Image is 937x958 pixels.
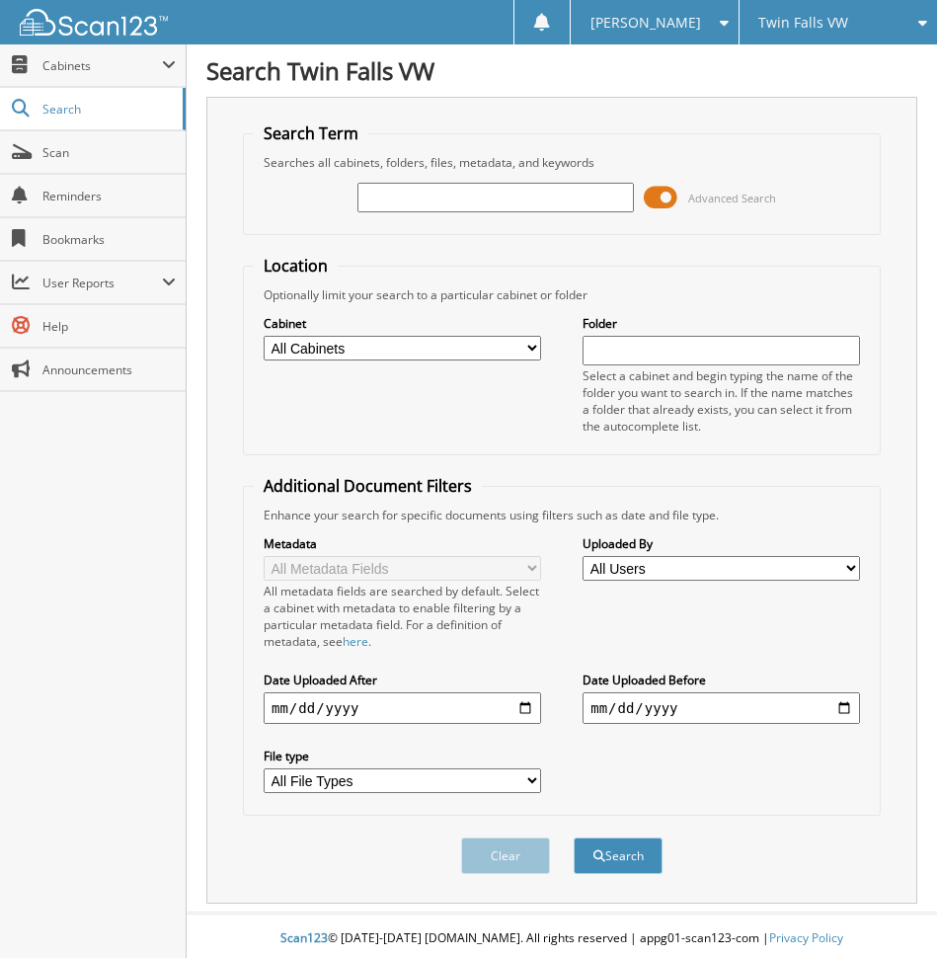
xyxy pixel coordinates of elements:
[42,188,176,204] span: Reminders
[688,191,776,205] span: Advanced Search
[42,57,162,74] span: Cabinets
[254,286,870,303] div: Optionally limit your search to a particular cabinet or folder
[20,9,168,36] img: scan123-logo-white.svg
[264,535,541,552] label: Metadata
[42,361,176,378] span: Announcements
[583,692,860,724] input: end
[42,101,173,118] span: Search
[583,367,860,435] div: Select a cabinet and begin typing the name of the folder you want to search in. If the name match...
[206,54,917,87] h1: Search Twin Falls VW
[264,692,541,724] input: start
[42,231,176,248] span: Bookmarks
[42,318,176,335] span: Help
[280,929,328,946] span: Scan123
[264,748,541,764] label: File type
[343,633,368,650] a: here
[758,17,848,29] span: Twin Falls VW
[574,838,663,874] button: Search
[583,672,860,688] label: Date Uploaded Before
[254,507,870,523] div: Enhance your search for specific documents using filters such as date and file type.
[264,672,541,688] label: Date Uploaded After
[254,475,482,497] legend: Additional Document Filters
[590,17,701,29] span: [PERSON_NAME]
[264,583,541,650] div: All metadata fields are searched by default. Select a cabinet with metadata to enable filtering b...
[42,275,162,291] span: User Reports
[264,315,541,332] label: Cabinet
[461,838,550,874] button: Clear
[583,535,860,552] label: Uploaded By
[583,315,860,332] label: Folder
[42,144,176,161] span: Scan
[254,154,870,171] div: Searches all cabinets, folders, files, metadata, and keywords
[769,929,843,946] a: Privacy Policy
[254,122,368,144] legend: Search Term
[254,255,338,277] legend: Location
